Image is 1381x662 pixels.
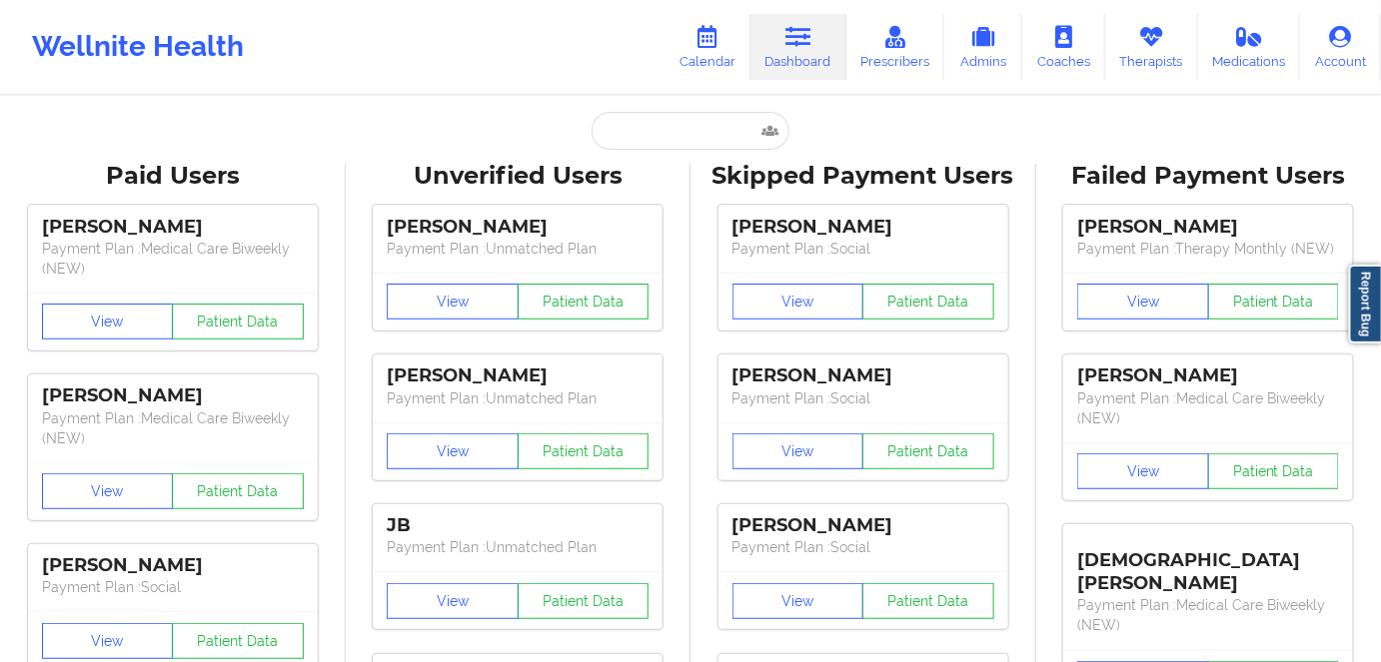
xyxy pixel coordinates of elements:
[42,577,304,597] p: Payment Plan : Social
[42,384,304,407] div: [PERSON_NAME]
[1077,595,1339,635] p: Payment Plan : Medical Care Biweekly (NEW)
[732,583,864,619] button: View
[42,216,304,239] div: [PERSON_NAME]
[360,161,678,192] div: Unverified Users
[172,473,304,509] button: Patient Data
[704,161,1022,192] div: Skipped Payment Users
[42,554,304,577] div: [PERSON_NAME]
[732,239,994,259] p: Payment Plan : Social
[1077,534,1339,595] div: [DEMOGRAPHIC_DATA][PERSON_NAME]
[732,537,994,557] p: Payment Plan : Social
[1198,14,1301,80] a: Medications
[1050,161,1368,192] div: Failed Payment Users
[1208,284,1340,320] button: Patient Data
[387,239,649,259] p: Payment Plan : Unmatched Plan
[1077,216,1339,239] div: [PERSON_NAME]
[1077,453,1209,489] button: View
[1208,453,1340,489] button: Patient Data
[42,408,304,448] p: Payment Plan : Medical Care Biweekly (NEW)
[1077,239,1339,259] p: Payment Plan : Therapy Monthly (NEW)
[846,14,945,80] a: Prescribers
[1349,265,1381,343] a: Report Bug
[1300,14,1381,80] a: Account
[14,161,332,192] div: Paid Users
[862,583,994,619] button: Patient Data
[732,388,994,408] p: Payment Plan : Social
[42,473,174,509] button: View
[1105,14,1198,80] a: Therapists
[732,433,864,469] button: View
[1077,364,1339,387] div: [PERSON_NAME]
[1077,388,1339,428] p: Payment Plan : Medical Care Biweekly (NEW)
[518,583,650,619] button: Patient Data
[750,14,846,80] a: Dashboard
[387,537,649,557] p: Payment Plan : Unmatched Plan
[944,14,1022,80] a: Admins
[387,284,519,320] button: View
[387,514,649,537] div: JB
[518,433,650,469] button: Patient Data
[862,433,994,469] button: Patient Data
[172,304,304,339] button: Patient Data
[387,583,519,619] button: View
[387,433,519,469] button: View
[172,623,304,659] button: Patient Data
[387,364,649,387] div: [PERSON_NAME]
[1077,284,1209,320] button: View
[42,304,174,339] button: View
[42,239,304,279] p: Payment Plan : Medical Care Biweekly (NEW)
[387,216,649,239] div: [PERSON_NAME]
[1022,14,1105,80] a: Coaches
[42,623,174,659] button: View
[732,216,994,239] div: [PERSON_NAME]
[732,284,864,320] button: View
[732,364,994,387] div: [PERSON_NAME]
[665,14,750,80] a: Calendar
[387,388,649,408] p: Payment Plan : Unmatched Plan
[732,514,994,537] div: [PERSON_NAME]
[862,284,994,320] button: Patient Data
[518,284,650,320] button: Patient Data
